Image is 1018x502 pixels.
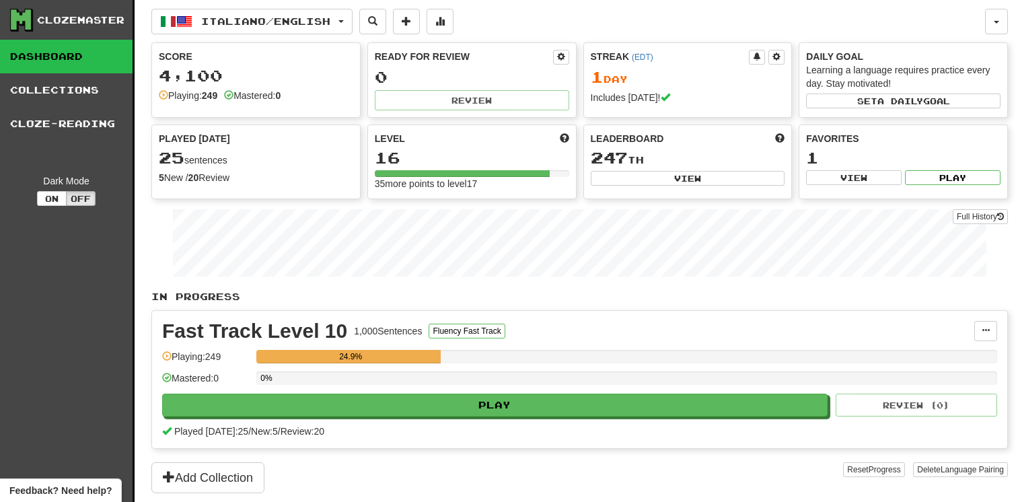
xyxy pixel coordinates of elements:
a: (EDT) [632,52,653,62]
div: Streak [591,50,750,63]
div: 1,000 Sentences [354,324,422,338]
span: Played [DATE] [159,132,230,145]
div: Clozemaster [37,13,124,27]
button: Off [66,191,96,206]
button: ResetProgress [843,462,904,477]
button: View [591,171,785,186]
span: Review: 20 [281,426,324,437]
a: Full History [953,209,1008,224]
div: Day [591,69,785,86]
span: 247 [591,148,628,167]
span: a daily [877,96,923,106]
strong: 20 [188,172,199,183]
div: Favorites [806,132,1001,145]
button: Play [162,394,828,417]
div: Daily Goal [806,50,1001,63]
span: Progress [869,465,901,474]
button: DeleteLanguage Pairing [913,462,1008,477]
span: Open feedback widget [9,484,112,497]
span: New: 5 [251,426,278,437]
div: Learning a language requires practice every day. Stay motivated! [806,63,1001,90]
div: th [591,149,785,167]
button: Review (0) [836,394,997,417]
span: Leaderboard [591,132,664,145]
span: / [248,426,251,437]
div: 24.9% [260,350,441,363]
button: Add Collection [151,462,264,493]
strong: 249 [202,90,217,101]
div: Ready for Review [375,50,553,63]
button: On [37,191,67,206]
button: More stats [427,9,453,34]
button: View [806,170,902,185]
p: In Progress [151,290,1008,303]
div: Dark Mode [10,174,122,188]
div: Playing: [159,89,217,102]
button: Seta dailygoal [806,94,1001,108]
div: Includes [DATE]! [591,91,785,104]
button: Add sentence to collection [393,9,420,34]
button: Search sentences [359,9,386,34]
span: / [278,426,281,437]
div: 1 [806,149,1001,166]
div: New / Review [159,171,353,184]
div: 16 [375,149,569,166]
div: Mastered: [224,89,281,102]
span: 25 [159,148,184,167]
strong: 0 [275,90,281,101]
div: Score [159,50,353,63]
div: Fast Track Level 10 [162,321,347,341]
span: Language Pairing [941,465,1004,474]
div: 0 [375,69,569,85]
span: Score more points to level up [560,132,569,145]
span: 1 [591,67,604,86]
span: This week in points, UTC [775,132,785,145]
button: Fluency Fast Track [429,324,505,338]
button: Play [905,170,1001,185]
div: 4,100 [159,67,353,84]
span: Level [375,132,405,145]
div: sentences [159,149,353,167]
span: Played [DATE]: 25 [174,426,248,437]
div: Mastered: 0 [162,371,250,394]
strong: 5 [159,172,164,183]
div: 35 more points to level 17 [375,177,569,190]
button: Italiano/English [151,9,353,34]
button: Review [375,90,569,110]
span: Italiano / English [201,15,330,27]
div: Playing: 249 [162,350,250,372]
